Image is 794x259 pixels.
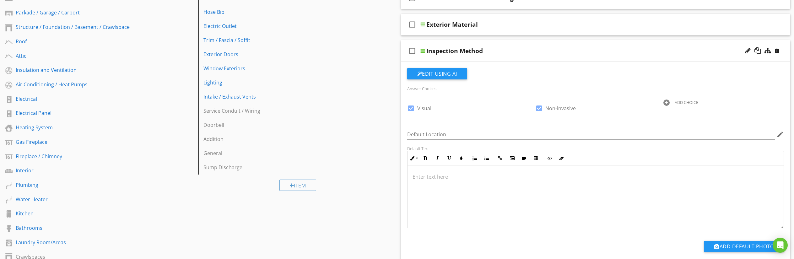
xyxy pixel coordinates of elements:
button: Insert Video [518,152,530,164]
button: Code View [543,152,555,164]
div: Heating System [16,124,169,131]
i: check_box_outline_blank [407,43,417,58]
i: edit [776,131,784,138]
div: Lighting [203,79,370,86]
div: Hose Bib [203,8,370,16]
div: Kitchen [16,210,169,217]
i: check_box_outline_blank [407,17,417,32]
div: Water Heater [16,196,169,203]
div: Default Text [407,146,784,151]
div: Plumbing [16,181,169,189]
div: ADD CHOICE [675,100,698,105]
div: Insulation and Ventilation [16,66,169,74]
div: Structure / Foundation / Basement / Crawlspace [16,23,169,31]
div: Attic [16,52,169,60]
div: Sump Discharge [203,164,370,171]
div: Addition [203,135,370,143]
button: Clear Formatting [555,152,567,164]
span: Visual [417,105,431,112]
button: Insert Table [530,152,542,164]
div: Air Conditioning / Heat Pumps [16,81,169,88]
div: Laundry Room/Areas [16,239,169,246]
div: Electrical Panel [16,109,169,117]
div: Parkade / Garage / Carport [16,9,169,16]
button: Unordered List [481,152,493,164]
div: Electric Outlet [203,22,370,30]
button: Colors [455,152,467,164]
div: Intake / Exhaust Vents [203,93,370,100]
div: General [203,149,370,157]
div: Doorbell [203,121,370,129]
span: Non-invasive [545,105,576,112]
label: Answer Choices [407,86,436,91]
div: Exterior Doors [203,51,370,58]
div: Interior [16,167,169,174]
button: Edit Using AI [407,68,467,79]
button: Italic (⌘I) [431,152,443,164]
button: Bold (⌘B) [419,152,431,164]
div: Electrical [16,95,169,103]
div: Roof [16,38,169,45]
button: Insert Image (⌘P) [506,152,518,164]
div: Exterior Material [426,21,478,28]
div: Inspection Method [426,47,483,55]
button: Underline (⌘U) [443,152,455,164]
div: Trim / Fascia / Soffit [203,36,370,44]
button: Insert Link (⌘K) [494,152,506,164]
button: Add Default Photo [704,241,784,252]
div: Fireplace / Chimney [16,153,169,160]
div: Gas Fireplace [16,138,169,146]
div: Bathrooms [16,224,169,232]
div: Service Conduit / Wiring [203,107,370,115]
button: Inline Style [408,152,419,164]
button: Ordered List [469,152,481,164]
div: Item [279,180,316,191]
div: Open Intercom Messenger [773,238,788,253]
div: Window Exteriors [203,65,370,72]
input: Default Location [407,129,775,140]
